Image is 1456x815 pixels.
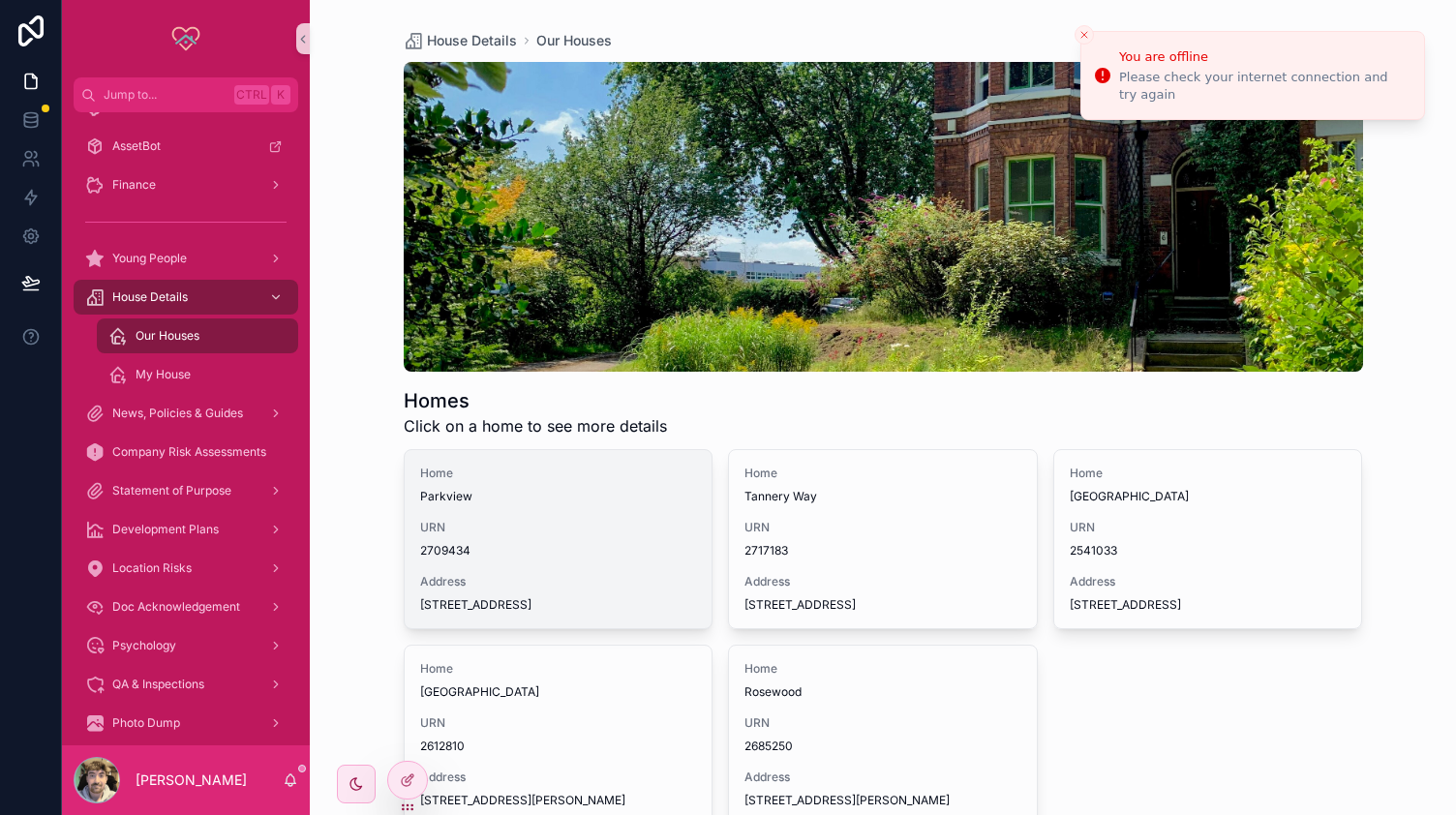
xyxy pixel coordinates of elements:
[536,31,612,50] a: Our Houses
[136,367,191,382] span: My House
[273,87,288,103] span: K
[420,489,697,504] span: Parkview
[420,520,697,535] span: URN
[1119,47,1409,67] div: You are offline
[112,560,192,576] span: Location Risks
[74,396,298,431] a: News, Policies & Guides
[112,289,188,305] span: House Details
[112,444,266,460] span: Company Risk Assessments
[420,597,697,613] span: [STREET_ADDRESS]
[427,31,517,50] span: House Details
[62,112,310,745] div: scrollable content
[744,543,1021,558] span: 2717183
[420,739,697,754] span: 2612810
[97,357,298,392] a: My House
[112,177,156,193] span: Finance
[744,466,1021,481] span: Home
[744,715,1021,731] span: URN
[112,406,243,421] span: News, Policies & Guides
[234,85,269,105] span: Ctrl
[74,512,298,547] a: Development Plans
[112,483,231,498] span: Statement of Purpose
[74,167,298,202] a: Finance
[74,706,298,740] a: Photo Dump
[1070,520,1347,535] span: URN
[112,522,219,537] span: Development Plans
[74,77,298,112] button: Jump to...CtrlK
[1070,543,1347,558] span: 2541033
[112,715,180,731] span: Photo Dump
[1070,574,1347,589] span: Address
[1119,69,1409,104] div: Please check your internet connection and try again
[420,661,697,677] span: Home
[744,793,1021,808] span: [STREET_ADDRESS][PERSON_NAME]
[420,715,697,731] span: URN
[74,473,298,508] a: Statement of Purpose
[744,489,1021,504] span: Tannery Way
[744,684,1021,700] span: Rosewood
[744,520,1021,535] span: URN
[404,414,667,438] span: Click on a home to see more details
[420,793,697,808] span: [STREET_ADDRESS][PERSON_NAME]
[136,770,247,790] p: [PERSON_NAME]
[112,138,161,154] span: AssetBot
[112,677,204,692] span: QA & Inspections
[136,328,199,344] span: Our Houses
[74,551,298,586] a: Location Risks
[104,87,227,103] span: Jump to...
[97,318,298,353] a: Our Houses
[112,251,187,266] span: Young People
[170,23,201,54] img: App logo
[744,597,1021,613] span: [STREET_ADDRESS]
[404,449,713,629] a: HomeParkviewURN2709434Address[STREET_ADDRESS]
[74,589,298,624] a: Doc Acknowledgement
[74,667,298,702] a: QA & Inspections
[420,466,697,481] span: Home
[1075,25,1094,45] button: Close toast
[74,628,298,663] a: Psychology
[1070,597,1347,613] span: [STREET_ADDRESS]
[744,770,1021,785] span: Address
[728,449,1038,629] a: HomeTannery WayURN2717183Address[STREET_ADDRESS]
[1070,489,1347,504] span: [GEOGRAPHIC_DATA]
[112,599,240,615] span: Doc Acknowledgement
[112,638,176,653] span: Psychology
[420,770,697,785] span: Address
[1053,449,1363,629] a: Home[GEOGRAPHIC_DATA]URN2541033Address[STREET_ADDRESS]
[420,543,697,558] span: 2709434
[404,387,667,414] h1: Homes
[74,280,298,315] a: House Details
[420,574,697,589] span: Address
[74,435,298,469] a: Company Risk Assessments
[74,129,298,164] a: AssetBot
[420,684,697,700] span: [GEOGRAPHIC_DATA]
[404,31,517,50] a: House Details
[744,739,1021,754] span: 2685250
[744,574,1021,589] span: Address
[1070,466,1347,481] span: Home
[744,661,1021,677] span: Home
[74,241,298,276] a: Young People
